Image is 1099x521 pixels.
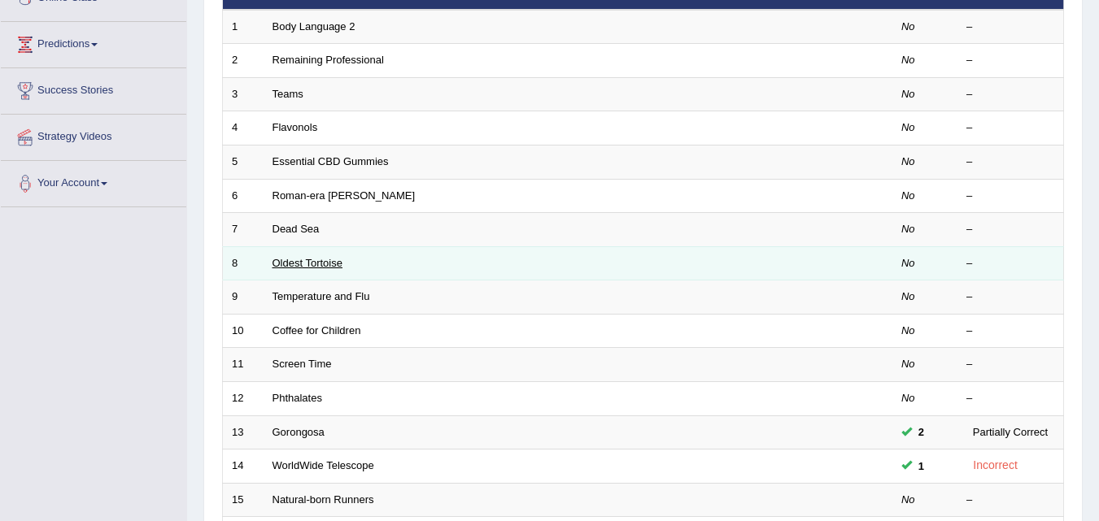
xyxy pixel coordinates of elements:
div: – [966,289,1054,305]
td: 5 [223,145,264,180]
a: Success Stories [1,68,186,109]
td: 11 [223,348,264,382]
a: Roman-era [PERSON_NAME] [273,189,416,202]
a: Remaining Professional [273,54,384,66]
div: – [966,391,1054,406]
em: No [901,20,915,33]
td: 6 [223,179,264,213]
em: No [901,88,915,100]
td: 2 [223,44,264,78]
em: No [901,324,915,336]
span: You can still take this question [912,423,931,441]
div: Incorrect [966,456,1024,475]
td: 1 [223,10,264,44]
div: – [966,154,1054,170]
em: No [901,290,915,302]
em: No [901,54,915,66]
em: No [901,189,915,202]
a: Gorongosa [273,426,325,438]
a: Screen Time [273,358,332,370]
em: No [901,257,915,269]
em: No [901,121,915,133]
a: Predictions [1,22,186,63]
span: You can still take this question [912,458,931,475]
em: No [901,358,915,370]
a: Phthalates [273,392,322,404]
td: 14 [223,449,264,484]
div: – [966,20,1054,35]
td: 3 [223,77,264,111]
a: Your Account [1,161,186,202]
div: – [966,222,1054,237]
a: Body Language 2 [273,20,355,33]
div: – [966,323,1054,339]
a: WorldWide Telescope [273,459,374,471]
td: 8 [223,246,264,280]
a: Teams [273,88,303,100]
td: 9 [223,280,264,315]
a: Essential CBD Gummies [273,155,389,167]
td: 7 [223,213,264,247]
div: – [966,120,1054,136]
em: No [901,155,915,167]
div: – [966,53,1054,68]
a: Oldest Tortoise [273,257,342,269]
td: 12 [223,381,264,415]
div: – [966,493,1054,508]
div: Partially Correct [966,423,1054,441]
div: – [966,189,1054,204]
em: No [901,392,915,404]
td: 15 [223,483,264,517]
td: 10 [223,314,264,348]
div: – [966,357,1054,372]
a: Strategy Videos [1,115,186,155]
em: No [901,493,915,506]
div: – [966,256,1054,271]
em: No [901,223,915,235]
a: Temperature and Flu [273,290,370,302]
a: Coffee for Children [273,324,361,336]
a: Natural-born Runners [273,493,374,506]
td: 13 [223,415,264,449]
div: – [966,87,1054,102]
a: Dead Sea [273,223,320,235]
td: 4 [223,111,264,145]
a: Flavonols [273,121,318,133]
